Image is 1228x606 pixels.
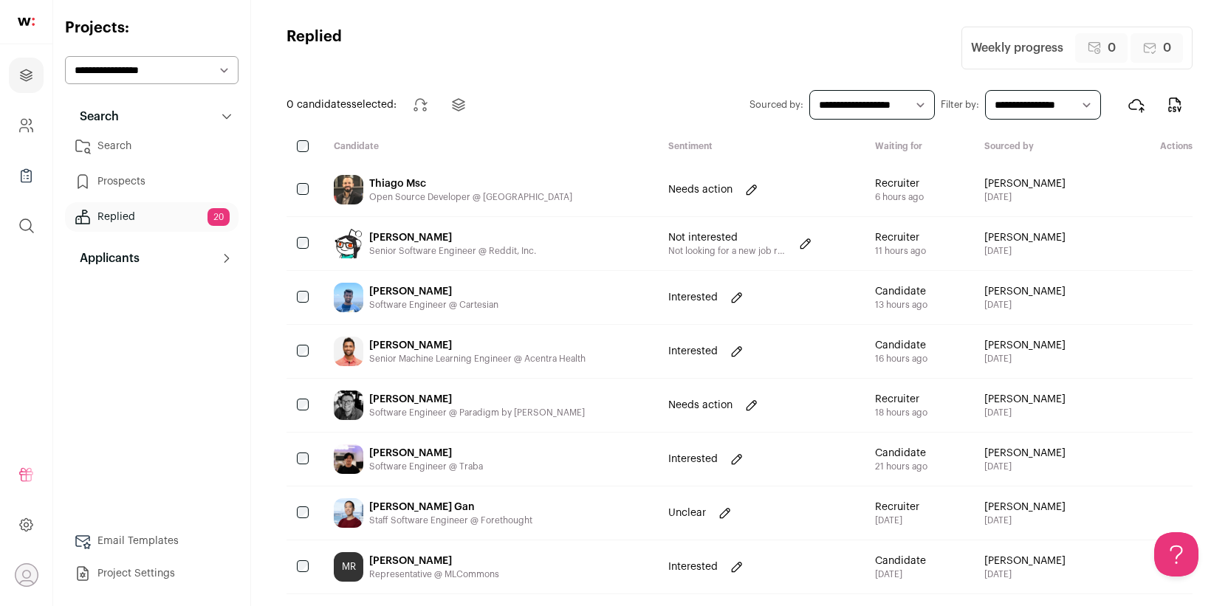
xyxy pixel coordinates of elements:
span: [DATE] [984,514,1066,526]
div: [DATE] [875,568,926,580]
div: Sourced by [973,140,1111,154]
span: [DATE] [984,353,1066,365]
div: Representative @ MLCommons [369,568,499,580]
div: Weekly progress [971,39,1063,57]
div: Senior Machine Learning Engineer @ Acentra Health [369,353,586,365]
button: Open dropdown [15,563,38,587]
div: Senior Software Engineer @ Reddit, Inc. [369,245,536,257]
div: Software Engineer @ Traba [369,461,483,472]
span: 0 candidates [287,100,351,110]
div: [PERSON_NAME] [369,230,536,245]
label: Sourced by: [750,99,803,111]
p: Interested [668,290,718,305]
div: Software Engineer @ Paradigm by [PERSON_NAME] [369,407,585,419]
a: Search [65,131,239,161]
a: Prospects [65,167,239,196]
span: Candidate [875,554,926,568]
span: [PERSON_NAME] [984,338,1066,353]
div: 13 hours ago [875,299,927,311]
div: Software Engineer @ Cartesian [369,299,498,311]
span: [DATE] [984,568,1066,580]
img: 44277d32ba1ebda93dc12a0373ea63dae518d53db2d25b2509cb146212fa18ef.jpg [334,390,363,420]
p: Applicants [71,249,140,267]
div: Sentiment [656,140,864,154]
button: Export to ATS [1119,87,1154,123]
p: Not looking for a new job right now [668,245,786,257]
span: [DATE] [984,407,1066,419]
div: 21 hours ago [875,461,927,472]
span: 0 [1108,39,1116,57]
span: [PERSON_NAME] [984,230,1066,245]
a: Company Lists [9,158,44,193]
span: Recruiter [875,392,927,407]
a: Projects [9,58,44,93]
img: 0a533cd0532ce5d669ec55190fa9c9964b2052af403d39232a1e4499f25ed3d4.jpg [334,229,363,258]
h2: Projects: [65,18,239,38]
div: Thiago Msc [369,176,572,191]
div: Actions [1110,140,1193,154]
div: Staff Software Engineer @ Forethought [369,514,532,526]
span: [PERSON_NAME] [984,554,1066,568]
img: 65fdf1ab8c8aef9c3e5b03fab2652c6898f2f736b203c0349e6982e705ff4733 [334,444,363,474]
button: Search [65,102,239,131]
a: Replied20 [65,202,239,232]
div: Open Source Developer @ [GEOGRAPHIC_DATA] [369,191,572,203]
div: 16 hours ago [875,353,927,365]
div: [PERSON_NAME] [369,446,483,461]
div: [PERSON_NAME] [369,554,499,568]
div: 18 hours ago [875,407,927,419]
span: Candidate [875,446,927,461]
span: [DATE] [984,299,1066,311]
h1: Replied [287,27,342,69]
span: [PERSON_NAME] [984,446,1066,461]
span: Recruiter [875,500,919,514]
span: Recruiter [875,176,924,191]
button: Export to CSV [1157,87,1193,123]
span: [DATE] [984,191,1066,203]
img: wellfound-shorthand-0d5821cbd27db2630d0214b213865d53afaa358527fdda9d0ea32b1df1b89c2c.svg [18,18,35,26]
p: Needs action [668,182,733,197]
div: [PERSON_NAME] [369,338,586,353]
span: [PERSON_NAME] [984,392,1066,407]
span: [PERSON_NAME] [984,176,1066,191]
span: 0 [1163,39,1171,57]
img: c6ee47a13314cad9288f0d236d2368b0dba50a702895e7d62e5ee7024e57bd32.jpg [334,175,363,204]
div: [PERSON_NAME] [369,284,498,299]
div: [DATE] [875,514,919,526]
span: 20 [207,208,230,226]
p: Unclear [668,506,706,520]
span: [DATE] [984,245,1066,257]
span: Candidate [875,338,927,353]
div: Waiting for [863,140,973,154]
span: selected: [287,97,397,112]
p: Needs action [668,398,733,413]
div: [PERSON_NAME] Gan [369,500,532,514]
div: 11 hours ago [875,245,926,257]
img: a9b0e15cd543acd3252e957b3ba88e30a1c61a6117a02ace11dc49693f157209 [334,498,363,528]
span: [PERSON_NAME] [984,500,1066,514]
div: Candidate [322,140,656,154]
label: Filter by: [941,99,979,111]
span: [PERSON_NAME] [984,284,1066,299]
a: Email Templates [65,526,239,556]
img: e4279f02635d3ad712b3c24558e44810d036857952df7ffc787f7eb2c93f2ea3.jpg [334,283,363,312]
p: Not interested [668,230,786,245]
iframe: Help Scout Beacon - Open [1154,532,1198,576]
p: Search [71,108,119,125]
a: Company and ATS Settings [9,108,44,143]
span: Candidate [875,284,927,299]
p: Interested [668,452,718,466]
p: Interested [668,344,718,359]
span: [DATE] [984,461,1066,472]
a: Project Settings [65,559,239,588]
div: [PERSON_NAME] [369,392,585,407]
p: Interested [668,559,718,574]
div: 6 hours ago [875,191,924,203]
div: MR [334,552,363,582]
button: Applicants [65,244,239,273]
span: Recruiter [875,230,926,245]
img: 25d3e14e56dc912aeebf2d576077fe78b50d138626ca3ff85ba39ca6ed0ca71e [334,337,363,366]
